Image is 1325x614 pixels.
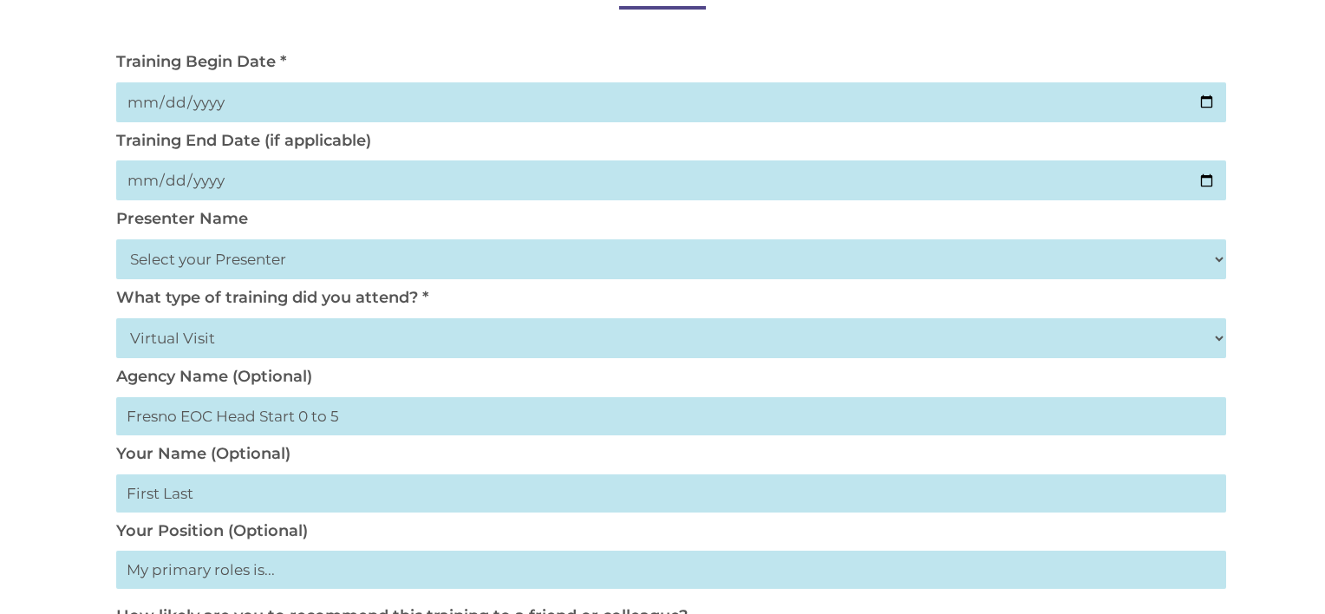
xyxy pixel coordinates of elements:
label: What type of training did you attend? * [116,288,428,307]
input: First Last [116,474,1226,513]
input: Head Start Agency [116,397,1226,435]
label: Your Name (Optional) [116,444,290,463]
input: My primary roles is... [116,551,1226,589]
label: Agency Name (Optional) [116,367,312,386]
label: Presenter Name [116,209,248,228]
label: Training End Date (if applicable) [116,131,371,150]
label: Training Begin Date * [116,52,286,71]
label: Your Position (Optional) [116,521,308,540]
